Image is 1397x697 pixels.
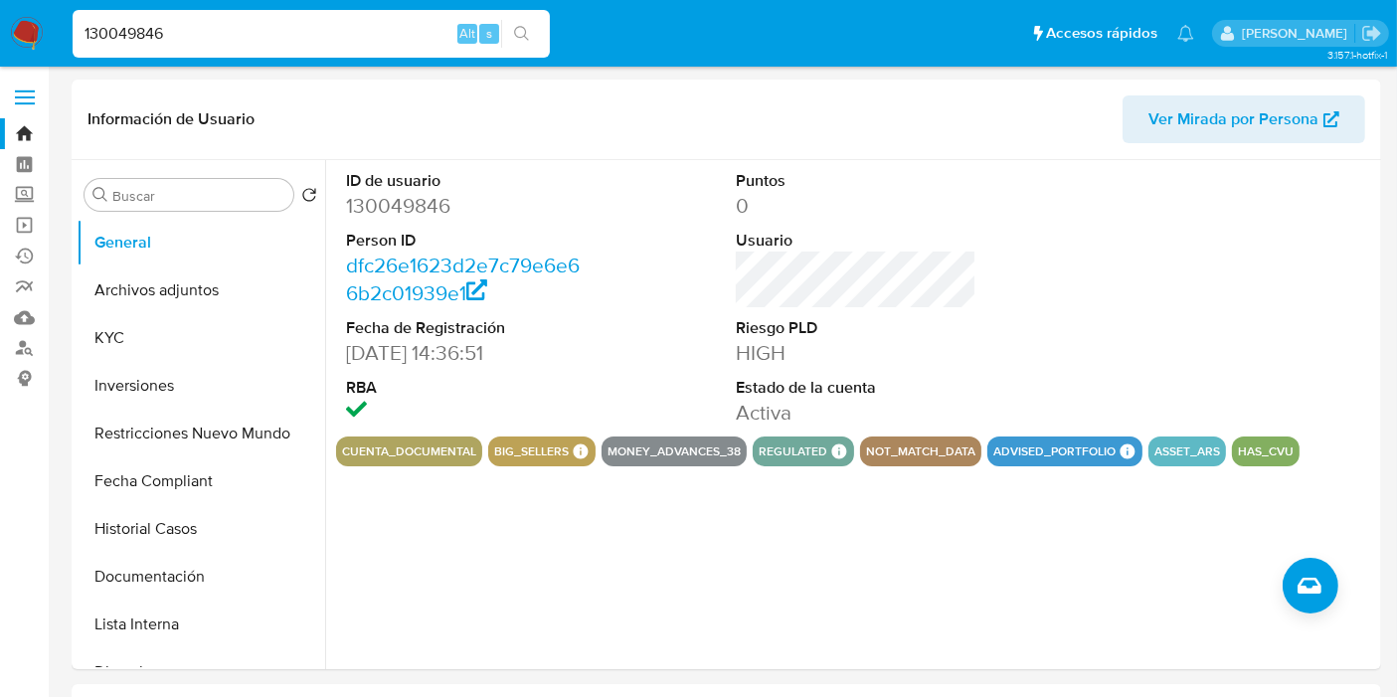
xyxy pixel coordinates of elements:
[993,447,1116,455] button: advised_portfolio
[1242,24,1354,43] p: andres.vilosio@mercadolibre.com
[77,601,325,648] button: Lista Interna
[736,377,976,399] dt: Estado de la cuenta
[1361,23,1382,44] a: Salir
[77,505,325,553] button: Historial Casos
[459,24,475,43] span: Alt
[1148,95,1318,143] span: Ver Mirada por Persona
[346,192,587,220] dd: 130049846
[87,109,255,129] h1: Información de Usuario
[346,170,587,192] dt: ID de usuario
[92,187,108,203] button: Buscar
[608,447,741,455] button: money_advances_38
[77,648,325,696] button: Direcciones
[1046,23,1157,44] span: Accesos rápidos
[494,447,569,455] button: big_sellers
[77,314,325,362] button: KYC
[77,457,325,505] button: Fecha Compliant
[1154,447,1220,455] button: asset_ars
[77,362,325,410] button: Inversiones
[77,410,325,457] button: Restricciones Nuevo Mundo
[866,447,975,455] button: not_match_data
[342,447,476,455] button: cuenta_documental
[736,192,976,220] dd: 0
[346,377,587,399] dt: RBA
[112,187,285,205] input: Buscar
[501,20,542,48] button: search-icon
[346,230,587,252] dt: Person ID
[1238,447,1294,455] button: has_cvu
[77,553,325,601] button: Documentación
[486,24,492,43] span: s
[77,266,325,314] button: Archivos adjuntos
[1123,95,1365,143] button: Ver Mirada por Persona
[346,339,587,367] dd: [DATE] 14:36:51
[73,21,550,47] input: Buscar usuario o caso...
[736,339,976,367] dd: HIGH
[301,187,317,209] button: Volver al orden por defecto
[736,399,976,427] dd: Activa
[346,251,580,307] a: dfc26e1623d2e7c79e6e66b2c01939e1
[77,219,325,266] button: General
[346,317,587,339] dt: Fecha de Registración
[736,170,976,192] dt: Puntos
[736,230,976,252] dt: Usuario
[1177,25,1194,42] a: Notificaciones
[759,447,827,455] button: regulated
[736,317,976,339] dt: Riesgo PLD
